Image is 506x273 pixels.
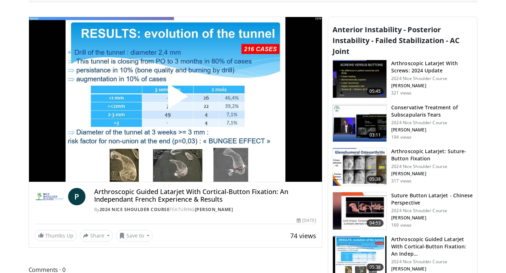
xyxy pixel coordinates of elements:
[391,60,473,74] h3: Arthroscopic Latarjet With Screws: 2024 Update
[333,25,460,56] span: Anterior Instability - Posterior Instability - Failed Stabilization - AC Joint
[94,206,316,213] div: By FEATURING
[195,206,233,213] a: [PERSON_NAME]
[391,148,473,162] h3: Arthroscopic Latarjet: Suture-Button Fixation
[333,192,386,230] img: c2ee0f92-ba60-4316-9b0d-99871c745d6e.150x105_q85_crop-smart_upscale.jpg
[100,206,170,213] a: 2024 Nice Shoulder Course
[333,104,473,142] a: 03:11 Conservative Treatment of Subscapularis Tears 2024 Nice Shoulder Course [PERSON_NAME] 194 v...
[391,127,473,133] p: [PERSON_NAME]
[391,104,473,118] h3: Conservative Treatment of Subscapularis Tears
[391,192,473,206] h3: Suture Button Latarjet - Chinese Perspective
[333,192,473,230] a: 04:53 Suture Button Latarjet - Chinese Perspective 2024 Nice Shoulder Course [PERSON_NAME] 169 views
[297,217,316,224] div: [DATE]
[391,259,473,265] p: 2024 Nice Shoulder Course
[391,222,411,228] p: 169 views
[110,64,241,135] button: Play Video
[35,230,77,241] a: Thumbs Up
[391,215,473,221] p: [PERSON_NAME]
[333,148,386,186] img: f5d15ebf-9eea-4360-87a2-b15da6ee0df2.150x105_q85_crop-smart_upscale.jpg
[35,188,65,205] img: 2024 Nice Shoulder Course
[391,171,473,177] p: [PERSON_NAME]
[391,76,473,81] p: 2024 Nice Shoulder Course
[391,90,411,96] p: 321 views
[68,188,85,205] a: P
[391,208,473,214] p: 2024 Nice Shoulder Course
[391,164,473,169] p: 2024 Nice Shoulder Course
[391,134,411,140] p: 194 views
[391,120,473,126] p: 2024 Nice Shoulder Course
[391,266,473,272] p: [PERSON_NAME]
[333,148,473,186] a: 05:38 Arthroscopic Latarjet: Suture-Button Fixation 2024 Nice Shoulder Course [PERSON_NAME] 317 v...
[333,104,386,142] img: 529c9646-c047-46ae-b1fa-5b3d2b99f489.150x105_q85_crop-smart_upscale.jpg
[333,60,386,98] img: 0da00311-4986-42b4-a6ea-163e6e57e3ba.150x105_q85_crop-smart_upscale.jpg
[367,131,384,139] span: 03:11
[391,236,473,257] h3: Arthroscopic Guided Latarjet With Cortical-Button Fixation: An Indep…
[29,17,322,182] video-js: Video Player
[367,264,384,271] span: 05:38
[391,83,473,89] p: [PERSON_NAME]
[94,188,316,203] h4: Arthroscopic Guided Latarjet With Cortical-Button Fixation: An Independant French Experience & Re...
[367,176,384,183] span: 05:38
[367,219,384,227] span: 04:53
[367,88,384,95] span: 05:45
[391,178,411,184] p: 317 views
[333,60,473,98] a: 05:45 Arthroscopic Latarjet With Screws: 2024 Update 2024 Nice Shoulder Course [PERSON_NAME] 321 ...
[116,230,153,241] button: Save to
[290,231,316,240] span: 74 views
[80,230,113,241] button: Share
